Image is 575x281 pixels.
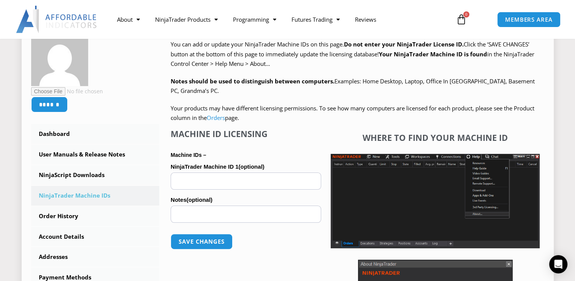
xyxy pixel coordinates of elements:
[31,165,160,185] a: NinjaScript Downloads
[463,11,469,18] span: 0
[171,40,344,48] span: You can add or update your NinjaTrader Machine IDs on this page.
[31,206,160,226] a: Order History
[505,17,553,22] span: MEMBERS AREA
[109,11,448,28] nav: Menu
[238,163,264,170] span: (optional)
[347,11,383,28] a: Reviews
[331,154,540,248] img: Screenshot 2025-01-17 1155544 | Affordable Indicators – NinjaTrader
[344,40,464,48] b: Do not enter your NinjaTrader License ID.
[31,29,88,86] img: 622c0e5cd141b27f765624b030f9588d856383c752eb649923b69642f0324744
[171,40,534,67] span: Click the ‘SAVE CHANGES’ button at the bottom of this page to immediately update the licensing da...
[445,8,478,30] a: 0
[171,77,535,95] span: Examples: Home Desktop, Laptop, Office In [GEOGRAPHIC_DATA], Basement PC, Grandma’s PC.
[31,124,160,144] a: Dashboard
[31,145,160,164] a: User Manuals & Release Notes
[187,196,212,203] span: (optional)
[284,11,347,28] a: Futures Trading
[31,186,160,206] a: NinjaTrader Machine IDs
[171,104,534,122] span: Your products may have different licensing permissions. To see how many computers are licensed fo...
[225,11,284,28] a: Programming
[171,152,206,158] strong: Machine IDs –
[171,77,334,85] strong: Notes should be used to distinguish between computers.
[497,12,561,27] a: MEMBERS AREA
[549,255,567,273] div: Open Intercom Messenger
[31,227,160,247] a: Account Details
[171,234,233,249] button: Save changes
[109,11,147,28] a: About
[31,247,160,267] a: Addresses
[171,129,321,139] h4: Machine ID Licensing
[207,114,225,121] a: Orders
[171,194,321,206] label: Notes
[16,6,98,33] img: LogoAI | Affordable Indicators – NinjaTrader
[379,50,487,58] strong: Your NinjaTrader Machine ID is found
[331,133,540,142] h4: Where to find your Machine ID
[171,161,321,172] label: NinjaTrader Machine ID 1
[147,11,225,28] a: NinjaTrader Products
